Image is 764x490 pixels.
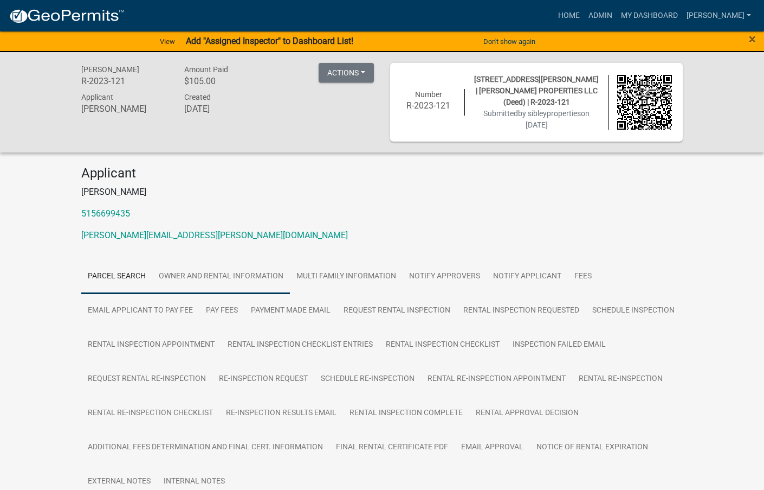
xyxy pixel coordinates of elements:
a: Inspection Failed Email [506,328,612,362]
a: Pay Fees [199,294,244,328]
a: Schedule Inspection [586,294,681,328]
button: Don't show again [479,33,540,50]
button: Close [749,33,756,46]
span: Created [184,93,211,101]
a: Request Rental Re-Inspection [81,362,212,397]
p: [PERSON_NAME] [81,186,683,199]
a: Payment Made Email [244,294,337,328]
h4: Applicant [81,166,683,181]
a: Home [554,5,584,26]
a: Parcel search [81,259,152,294]
a: Additional Fees Determination and Final Cert. Information [81,430,329,465]
h6: [PERSON_NAME] [81,104,168,114]
button: Actions [319,63,374,82]
a: Re-Inspection Results Email [219,396,343,431]
a: My Dashboard [617,5,682,26]
span: [PERSON_NAME] [81,65,139,74]
a: View [156,33,179,50]
a: [PERSON_NAME] [682,5,755,26]
strong: Add "Assigned Inspector" to Dashboard List! [186,36,353,46]
a: Rental Inspection Checklist Entries [221,328,379,362]
span: Submitted on [DATE] [483,109,590,129]
a: 5156699435 [81,208,130,219]
a: Notify Approvers [403,259,487,294]
a: Admin [584,5,617,26]
a: Multi Family Information [290,259,403,294]
a: Rental Re-Inspection Appointment [421,362,572,397]
h6: R-2023-121 [401,100,456,111]
a: Rental Inspection Complete [343,396,469,431]
a: Re-Inspection Request [212,362,314,397]
a: Email Applicant to Pay Fee [81,294,199,328]
a: Notify Applicant [487,259,568,294]
a: Email Approval [455,430,530,465]
a: Rental Re-Inspection [572,362,669,397]
a: Notice of Rental Expiration [530,430,655,465]
span: Number [415,90,442,99]
a: Rental Inspection Requested [457,294,586,328]
a: Fees [568,259,598,294]
a: Owner and Rental Information [152,259,290,294]
h6: $105.00 [184,76,271,86]
a: Schedule Re-Inspection [314,362,421,397]
a: Rental Approval Decision [469,396,585,431]
img: QR code [617,75,672,130]
h6: [DATE] [184,104,271,114]
a: Rental Re-Inspection Checklist [81,396,219,431]
a: Final Rental Certificate PDF [329,430,455,465]
a: Rental Inspection Checklist [379,328,506,362]
h6: R-2023-121 [81,76,168,86]
a: [PERSON_NAME][EMAIL_ADDRESS][PERSON_NAME][DOMAIN_NAME] [81,230,348,240]
span: Amount Paid [184,65,228,74]
span: [STREET_ADDRESS][PERSON_NAME] | [PERSON_NAME] PROPERTIES LLC (Deed) | R-2023-121 [474,75,599,106]
span: Applicant [81,93,113,101]
a: Rental Inspection Appointment [81,328,221,362]
span: by sibleyproperties [518,109,581,118]
a: Request Rental Inspection [337,294,457,328]
span: × [749,31,756,47]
